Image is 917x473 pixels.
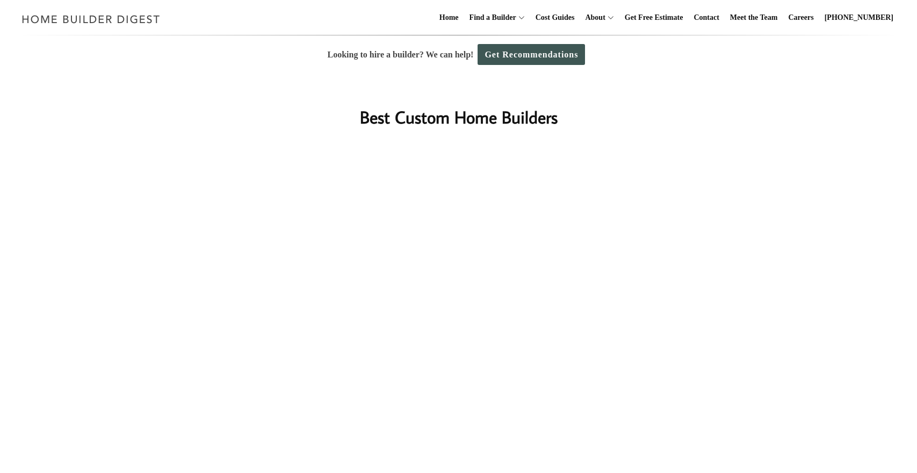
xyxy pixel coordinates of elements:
a: Careers [784,1,818,35]
a: Find a Builder [465,1,516,35]
a: Get Free Estimate [620,1,688,35]
a: [PHONE_NUMBER] [820,1,898,35]
h1: Best Custom Home Builders [244,104,673,130]
a: Cost Guides [531,1,579,35]
img: Home Builder Digest [17,9,165,30]
a: Contact [689,1,723,35]
a: About [581,1,605,35]
a: Get Recommendations [478,44,585,65]
a: Meet the Team [726,1,782,35]
a: Home [435,1,463,35]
